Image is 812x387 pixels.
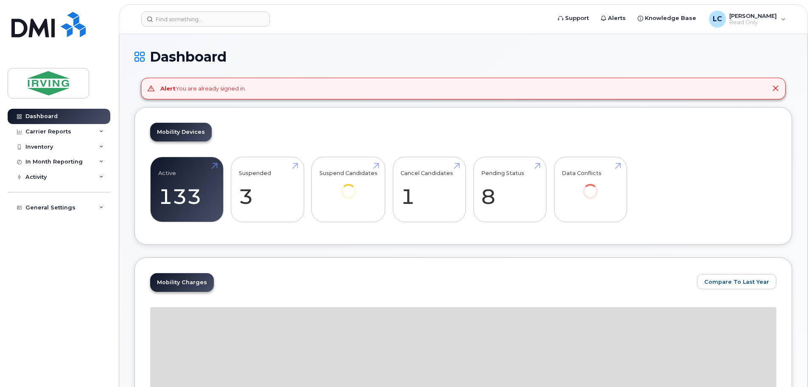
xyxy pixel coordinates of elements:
[150,123,212,141] a: Mobility Devices
[150,273,214,292] a: Mobility Charges
[697,274,776,289] button: Compare To Last Year
[239,161,296,218] a: Suspended 3
[400,161,458,218] a: Cancel Candidates 1
[704,278,769,286] span: Compare To Last Year
[134,49,792,64] h1: Dashboard
[158,161,216,218] a: Active 133
[160,85,246,93] div: You are already signed in.
[481,161,538,218] a: Pending Status 8
[160,85,176,92] strong: Alert
[319,161,378,210] a: Suspend Candidates
[562,161,619,210] a: Data Conflicts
